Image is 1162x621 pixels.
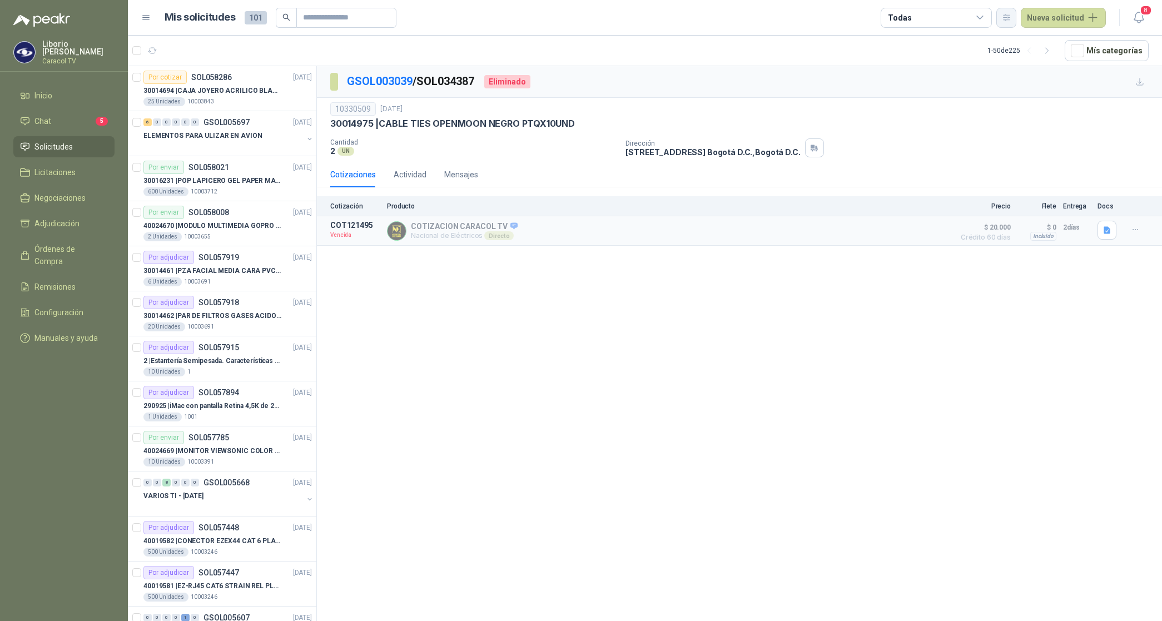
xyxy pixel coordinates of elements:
[625,147,800,157] p: [STREET_ADDRESS] Bogotá D.C. , Bogotá D.C.
[172,479,180,486] div: 0
[1063,221,1091,234] p: 2 días
[143,86,282,96] p: 30014694 | CAJA JOYERO ACRILICO BLANCO OPAL (En el adjunto mas detalle)
[34,281,76,293] span: Remisiones
[347,74,413,88] a: GSOL003039
[203,118,250,126] p: GSOL005697
[143,277,182,286] div: 6 Unidades
[330,168,376,181] div: Cotizaciones
[181,118,190,126] div: 0
[143,71,187,84] div: Por cotizar
[143,581,282,592] p: 40019581 | EZ-RJ45 CAT6 STRAIN REL PLATINUM TOOLS
[1017,221,1056,234] p: $ 0
[330,230,380,241] p: Vencida
[34,115,51,127] span: Chat
[1129,8,1149,28] button: 8
[143,176,282,186] p: 30016231 | POP LAPICERO GEL PAPER MATE INKJOY 0.7 (Revisar el adjunto)
[34,332,98,344] span: Manuales y ayuda
[293,117,312,128] p: [DATE]
[203,479,250,486] p: GSOL005668
[245,11,267,24] span: 101
[387,202,949,210] p: Producto
[198,569,239,577] p: SOL057447
[143,311,282,321] p: 30014462 | PAR DE FILTROS GASES ACIDOS REF.2096 3M
[198,299,239,306] p: SOL057918
[128,201,316,246] a: Por enviarSOL058008[DATE] 40024670 |MODULO MULTIMEDIA GOPRO HERO 12 BLACK2 Unidades10003655
[96,117,108,126] span: 5
[153,118,161,126] div: 0
[955,234,1011,241] span: Crédito 60 días
[330,138,617,146] p: Cantidad
[187,322,214,331] p: 10003691
[198,524,239,531] p: SOL057448
[128,562,316,607] a: Por adjudicarSOL057447[DATE] 40019581 |EZ-RJ45 CAT6 STRAIN REL PLATINUM TOOLS500 Unidades10003246
[162,118,171,126] div: 0
[198,344,239,351] p: SOL057915
[143,536,282,547] p: 40019582 | CONECTOR EZEX44 CAT 6 PLATINUM TOOLS
[293,162,312,173] p: [DATE]
[191,548,217,557] p: 10003246
[143,446,282,456] p: 40024669 | MONITOR VIEWSONIC COLOR PRO VP2786-4K
[184,232,211,241] p: 10003655
[34,166,76,178] span: Licitaciones
[172,118,180,126] div: 0
[143,386,194,399] div: Por adjudicar
[34,306,83,319] span: Configuración
[143,187,188,196] div: 600 Unidades
[293,72,312,83] p: [DATE]
[293,433,312,443] p: [DATE]
[198,254,239,261] p: SOL057919
[143,521,194,534] div: Por adjudicar
[143,232,182,241] div: 2 Unidades
[143,566,194,579] div: Por adjudicar
[13,85,115,106] a: Inicio
[184,413,197,421] p: 1001
[293,342,312,353] p: [DATE]
[13,327,115,349] a: Manuales y ayuda
[143,458,185,466] div: 10 Unidades
[347,73,475,90] p: / SOL034387
[13,111,115,132] a: Chat5
[143,479,152,486] div: 0
[181,479,190,486] div: 0
[1017,202,1056,210] p: Flete
[13,302,115,323] a: Configuración
[191,73,232,81] p: SOL058286
[330,202,380,210] p: Cotización
[143,367,185,376] div: 10 Unidades
[293,207,312,218] p: [DATE]
[293,568,312,578] p: [DATE]
[444,168,478,181] div: Mensajes
[1098,202,1120,210] p: Docs
[191,593,217,602] p: 10003246
[330,118,575,130] p: 30014975 | CABLE TIES OPENMOON NEGRO PTQX10UND
[13,13,70,27] img: Logo peakr
[293,523,312,533] p: [DATE]
[987,42,1056,59] div: 1 - 50 de 225
[191,187,217,196] p: 10003712
[13,276,115,297] a: Remisiones
[165,9,236,26] h1: Mis solicitudes
[143,221,282,231] p: 40024670 | MODULO MULTIMEDIA GOPRO HERO 12 BLACK
[143,476,314,511] a: 0 0 8 0 0 0 GSOL005668[DATE] VARIOS TI - [DATE]
[187,97,214,106] p: 10003843
[128,66,316,111] a: Por cotizarSOL058286[DATE] 30014694 |CAJA JOYERO ACRILICO BLANCO OPAL (En el adjunto mas detalle)...
[143,593,188,602] div: 500 Unidades
[143,266,282,276] p: 30014461 | PZA FACIAL MEDIA CARA PVC SERIE 6000 3M
[13,187,115,208] a: Negociaciones
[1030,232,1056,241] div: Incluido
[128,426,316,471] a: Por enviarSOL057785[DATE] 40024669 |MONITOR VIEWSONIC COLOR PRO VP2786-4K10 Unidades10003391
[143,131,262,141] p: ELEMENTOS PARA ULIZAR EN AVION
[128,336,316,381] a: Por adjudicarSOL057915[DATE] 2 |Estantería Semipesada. Características en el adjunto10 Unidades1
[484,75,530,88] div: Eliminado
[380,104,403,115] p: [DATE]
[1065,40,1149,61] button: Mís categorías
[330,221,380,230] p: COT121495
[293,252,312,263] p: [DATE]
[128,516,316,562] a: Por adjudicarSOL057448[DATE] 40019582 |CONECTOR EZEX44 CAT 6 PLATINUM TOOLS500 Unidades10003246
[162,479,171,486] div: 8
[42,40,115,56] p: Liborio [PERSON_NAME]
[293,387,312,398] p: [DATE]
[187,458,214,466] p: 10003391
[143,431,184,444] div: Por enviar
[282,13,290,21] span: search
